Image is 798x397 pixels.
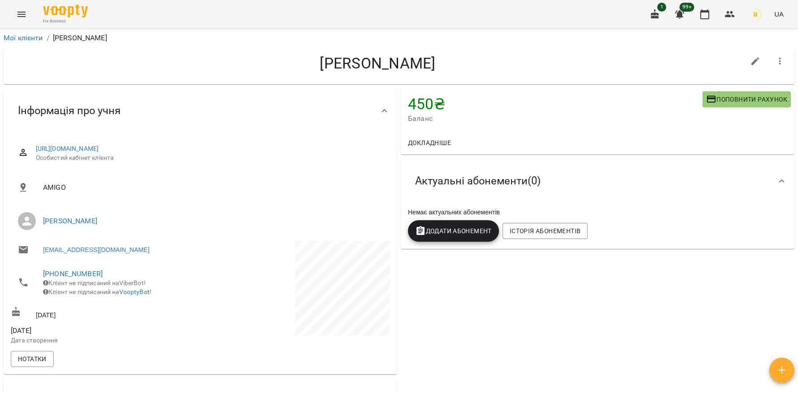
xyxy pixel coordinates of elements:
[408,220,499,242] button: Додати Абонемент
[657,3,666,12] span: 1
[43,269,103,278] a: [PHONE_NUMBER]
[510,226,581,236] span: Історія абонементів
[680,3,694,12] span: 99+
[774,9,784,19] span: UA
[408,137,451,148] span: Докладніше
[401,158,794,204] div: Актуальні абонементи(0)
[43,245,149,254] a: [EMAIL_ADDRESS][DOMAIN_NAME]
[11,351,54,367] button: Нотатки
[43,4,88,17] img: Voopty Logo
[408,113,703,124] span: Баланс
[503,223,588,239] button: Історія абонементів
[43,217,97,225] a: [PERSON_NAME]
[404,135,455,151] button: Докладніше
[11,54,745,73] h4: [PERSON_NAME]
[9,305,200,321] div: [DATE]
[11,325,199,336] span: [DATE]
[408,95,703,113] h4: 450 ₴
[18,354,47,364] span: Нотатки
[706,94,787,105] span: Поповнити рахунок
[43,18,88,24] span: For Business
[703,91,791,107] button: Поповнити рахунок
[43,288,152,295] span: Клієнт не підписаний на !
[406,206,789,218] div: Немає актуальних абонементів
[36,145,99,152] a: [URL][DOMAIN_NAME]
[43,279,146,286] span: Клієнт не підписаний на ViberBot!
[771,6,787,22] button: UA
[4,88,397,134] div: Інформація про учня
[43,182,383,193] span: AMIGO
[415,226,492,236] span: Додати Абонемент
[53,33,107,43] p: [PERSON_NAME]
[36,154,383,162] span: Особистий кабінет клієнта
[4,33,794,43] nav: breadcrumb
[415,174,541,188] span: Актуальні абонементи ( 0 )
[749,8,762,21] img: 8d0eeeb81da45b061d9d13bc87c74316.png
[11,336,199,345] p: Дата створення
[47,33,49,43] li: /
[119,288,150,295] a: VooptyBot
[18,104,121,118] span: Інформація про учня
[4,34,43,42] a: Мої клієнти
[11,4,32,25] button: Menu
